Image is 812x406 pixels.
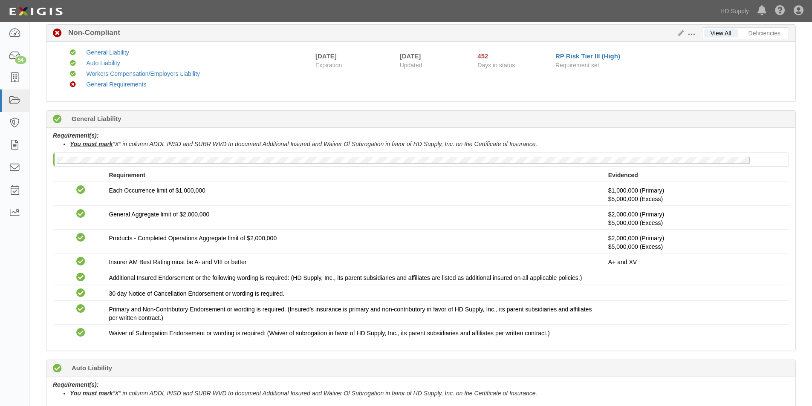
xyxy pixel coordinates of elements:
i: Non-Compliant [53,29,62,38]
i: Compliant [76,257,85,266]
i: Compliant [70,60,76,66]
span: Additional Insured Endorsement or the following wording is required: (HD Supply, Inc., its parent... [109,274,582,281]
b: Requirement(s): [53,381,98,388]
div: Since 07/01/2024 [477,52,549,60]
a: View All [704,29,738,37]
i: Compliant [76,273,85,282]
span: Days in status [477,62,515,69]
i: Compliant [76,186,85,195]
i: “X” in column ADDL INSD and SUBR WVD to document Additional Insured and Waiver Of Subrogation in ... [70,390,537,397]
i: Compliant [76,305,85,314]
a: Auto Liability [86,60,120,66]
u: You must mark [70,141,113,147]
i: Compliant [76,328,85,337]
strong: Evidenced [608,172,638,179]
span: Requirement set [555,62,599,69]
span: General Aggregate limit of $2,000,000 [109,211,209,218]
i: Compliant [76,289,85,298]
i: Compliant [76,210,85,219]
span: Updated [400,62,422,69]
p: $2,000,000 (Primary) [608,210,783,227]
span: 30 day Notice of Cancellation Endorsement or wording is required. [109,290,284,297]
u: You must mark [70,390,113,397]
a: General Requirements [86,81,146,88]
img: logo-5460c22ac91f19d4615b14bd174203de0afe785f0fc80cf4dbbc73dc1793850b.png [6,4,65,19]
a: Workers Compensation/Employers Liability [86,70,200,77]
i: “X” in column ADDL INSD and SUBR WVD to document Additional Insured and Waiver Of Subrogation in ... [70,141,537,147]
span: Primary and Non-Contributory Endorsement or wording is required. (Insured’s insurance is primary ... [109,306,592,321]
span: Policy #S 2316397 Insurer: Selective Insurance Company of America [608,243,663,250]
a: Deficiencies [742,29,787,37]
i: Compliant [70,50,76,56]
i: Compliant [70,71,76,77]
span: Insurer AM Best Rating must be A- and VIII or better [109,259,246,265]
span: Waiver of Subrogation Endorsement or wording is required: (Waiver of subrogation in favor of HD S... [109,330,549,337]
a: RP Risk Tier III (High) [555,52,620,60]
i: Compliant [76,233,85,242]
b: General Liability [72,114,121,123]
span: Expiration [315,61,393,69]
span: Products - Completed Operations Aggregate limit of $2,000,000 [109,235,277,242]
p: $1,000,000 (Primary) [608,186,783,203]
a: Edit Results [674,30,684,37]
p: A+ and XV [608,258,783,266]
span: Policy #S 2316397 Insurer: Selective Insurance Company of America [608,196,663,202]
a: General Liability [86,49,129,56]
b: Requirement(s): [53,132,98,139]
i: Non-Compliant [70,82,76,88]
b: Non-Compliant [62,28,120,38]
div: [DATE] [315,52,337,60]
a: HD Supply [716,3,753,20]
p: $2,000,000 (Primary) [608,234,783,251]
span: Each Occurrence limit of $1,000,000 [109,187,205,194]
i: Compliant 374 days (since 09/17/2024) [53,364,62,373]
i: Compliant 644 days (since 12/22/2023) [53,115,62,124]
strong: Requirement [109,172,145,179]
div: 54 [15,56,26,64]
b: Auto Liability [72,363,112,372]
div: [DATE] [400,52,465,60]
i: Help Center - Complianz [775,6,785,16]
span: Policy #S 2316397 Insurer: Selective Insurance Company of America [608,219,663,226]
